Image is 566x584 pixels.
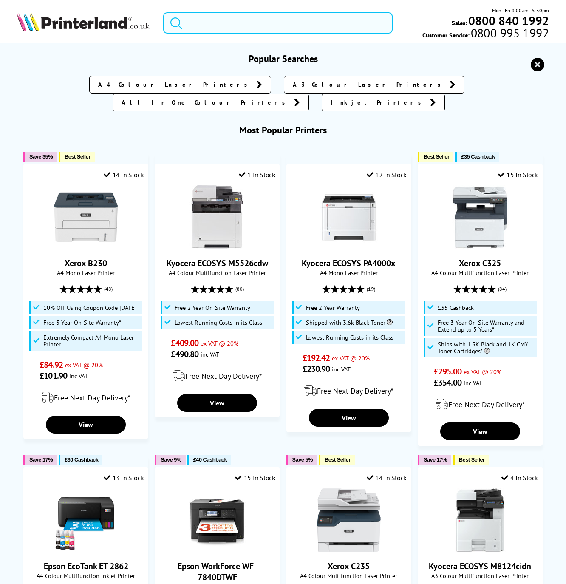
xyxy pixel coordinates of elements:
[317,488,381,552] img: Xerox C235
[185,185,249,249] img: Kyocera ECOSYS M5526cdw
[367,170,407,179] div: 12 In Stock
[171,337,198,349] span: £409.00
[422,29,549,39] span: Customer Service:
[448,242,512,251] a: Xerox C325
[434,366,461,377] span: £295.00
[434,377,461,388] span: £354.00
[367,281,375,297] span: (19)
[54,488,118,552] img: Epson EcoTank ET-2862
[177,394,257,412] a: View
[422,269,538,277] span: A4 Colour Multifunction Laser Printer
[464,368,501,376] span: ex VAT @ 20%
[467,17,549,25] a: 0800 840 1992
[185,545,249,554] a: Epson WorkForce WF-7840DTWF
[498,170,538,179] div: 15 In Stock
[43,334,141,348] span: Extremely Compact A4 Mono Laser Printer
[104,281,113,297] span: (48)
[159,269,275,277] span: A4 Colour Multifunction Laser Printer
[175,304,250,311] span: Free 2 Year On-Site Warranty
[498,281,507,297] span: (84)
[453,455,489,465] button: Best Seller
[185,488,249,552] img: Epson WorkForce WF-7840DTWF
[40,359,63,370] span: £84.92
[161,456,181,463] span: Save 9%
[167,258,268,269] a: Kyocera ECOSYS M5526cdw
[17,13,150,31] img: Printerland Logo
[175,319,262,326] span: Lowest Running Costs in its Class
[28,269,144,277] span: A4 Mono Laser Printer
[501,473,538,482] div: 4 In Stock
[438,341,535,354] span: Ships with 1.5K Black and 1K CMY Toner Cartridges*
[187,455,231,465] button: £40 Cashback
[459,456,485,463] span: Best Seller
[155,455,185,465] button: Save 9%
[286,455,317,465] button: Save 5%
[59,152,95,162] button: Best Seller
[331,98,426,107] span: Inkjet Printers
[17,13,153,33] a: Printerland Logo
[54,242,118,251] a: Xerox B230
[292,456,313,463] span: Save 5%
[332,354,370,362] span: ex VAT @ 20%
[317,242,381,251] a: Kyocera ECOSYS PA4000x
[291,572,407,580] span: A4 Colour Multifunction Laser Printer
[104,473,144,482] div: 13 In Stock
[422,572,538,580] span: A3 Colour Multifunction Laser Printer
[461,153,495,160] span: £35 Cashback
[113,94,309,111] a: All In One Colour Printers
[29,456,53,463] span: Save 17%
[328,561,370,572] a: Xerox C235
[459,258,501,269] a: Xerox C325
[332,365,351,373] span: inc VAT
[89,76,271,94] a: A4 Colour Laser Printers
[422,392,538,416] div: modal_delivery
[448,545,512,554] a: Kyocera ECOSYS M8124cidn
[306,334,393,341] span: Lowest Running Costs in its Class
[418,152,454,162] button: Best Seller
[306,304,360,311] span: Free 2 Year Warranty
[367,473,407,482] div: 14 In Stock
[17,53,549,65] h3: Popular Searches
[317,545,381,554] a: Xerox C235
[291,379,407,403] div: modal_delivery
[54,545,118,554] a: Epson EcoTank ET-2862
[59,455,102,465] button: £30 Cashback
[302,258,396,269] a: Kyocera ECOSYS PA4000x
[201,350,219,358] span: inc VAT
[424,153,450,160] span: Best Seller
[23,455,57,465] button: Save 17%
[43,304,136,311] span: 10% Off Using Coupon Code [DATE]
[201,339,238,347] span: ex VAT @ 20%
[235,473,275,482] div: 15 In Stock
[239,170,275,179] div: 1 In Stock
[54,185,118,249] img: Xerox B230
[440,422,520,440] a: View
[28,386,144,409] div: modal_delivery
[43,319,121,326] span: Free 3 Year On-Site Warranty*
[185,242,249,251] a: Kyocera ECOSYS M5526cdw
[464,379,482,387] span: inc VAT
[28,572,144,580] span: A4 Colour Multifunction Inkjet Printer
[452,19,467,27] span: Sales:
[69,372,88,380] span: inc VAT
[325,456,351,463] span: Best Seller
[429,561,531,572] a: Kyocera ECOSYS M8124cidn
[44,561,128,572] a: Epson EcoTank ET-2862
[306,319,393,326] span: Shipped with 3.6k Black Toner
[163,12,393,34] input: Search product or brand
[470,29,549,37] span: 0800 995 1992
[309,409,389,427] a: View
[455,152,499,162] button: £35 Cashback
[448,488,512,552] img: Kyocera ECOSYS M8124cidn
[65,456,98,463] span: £30 Cashback
[159,364,275,388] div: modal_delivery
[23,152,57,162] button: Save 35%
[492,6,549,14] span: Mon - Fri 9:00am - 5:30pm
[171,349,198,360] span: £490.80
[40,370,67,381] span: £101.90
[438,304,474,311] span: £35 Cashback
[303,363,330,374] span: £230.90
[65,153,91,160] span: Best Seller
[438,319,535,333] span: Free 3 Year On-Site Warranty and Extend up to 5 Years*
[98,80,252,89] span: A4 Colour Laser Printers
